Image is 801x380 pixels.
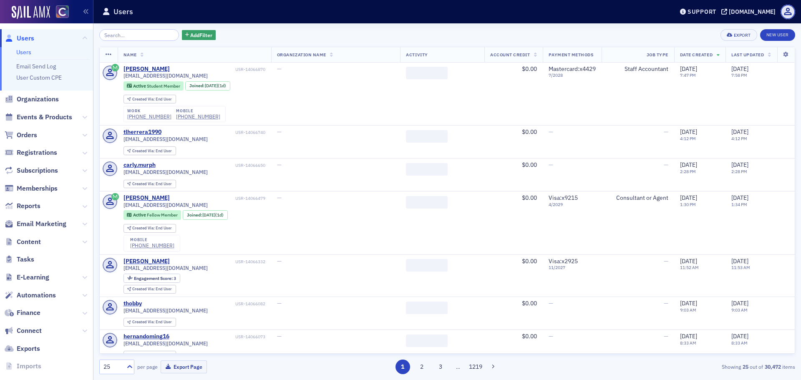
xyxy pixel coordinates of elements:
[123,351,176,360] div: Created Via: End User
[123,285,176,294] div: Created Via: End User
[17,34,34,43] span: Users
[664,299,668,307] span: —
[17,291,56,300] span: Automations
[5,201,40,211] a: Reports
[406,196,448,209] span: ‌
[17,273,49,282] span: E-Learning
[56,5,69,18] img: SailAMX
[664,332,668,340] span: —
[729,8,776,15] div: [DOMAIN_NAME]
[5,113,72,122] a: Events & Products
[187,212,203,218] span: Joined :
[406,130,448,143] span: ‌
[5,148,57,157] a: Registrations
[414,360,429,374] button: 2
[277,257,282,265] span: —
[123,52,137,58] span: Name
[183,210,228,219] div: Joined: 2025-10-06 00:00:00
[127,113,171,120] a: [PHONE_NUMBER]
[123,274,180,283] div: Engagement Score: 3
[731,128,748,136] span: [DATE]
[16,48,31,56] a: Users
[143,301,265,307] div: USR-14066082
[176,108,220,113] div: mobile
[17,362,41,371] span: Imports
[202,212,224,218] div: (1d)
[132,319,156,325] span: Created Via :
[664,128,668,136] span: —
[127,83,180,88] a: Active Student Member
[522,194,537,201] span: $0.00
[17,219,66,229] span: Email Marketing
[123,65,170,73] a: [PERSON_NAME]
[147,212,178,218] span: Fellow Member
[731,332,748,340] span: [DATE]
[680,128,697,136] span: [DATE]
[134,276,176,281] div: 3
[123,161,156,169] div: carly.murph
[132,226,172,231] div: End User
[99,29,179,41] input: Search…
[123,210,181,219] div: Active: Active: Fellow Member
[490,52,530,58] span: Account Credit
[17,166,58,175] span: Subscriptions
[731,52,764,58] span: Last Updated
[17,308,40,317] span: Finance
[433,360,448,374] button: 3
[680,340,696,346] time: 8:33 AM
[5,362,41,371] a: Imports
[132,286,156,292] span: Created Via :
[522,257,537,265] span: $0.00
[277,52,326,58] span: Organization Name
[549,299,553,307] span: —
[741,363,750,370] strong: 25
[132,287,172,292] div: End User
[147,83,180,89] span: Student Member
[132,225,156,231] span: Created Via :
[123,300,142,307] a: thobby
[123,333,169,340] a: hernandoming16
[721,9,778,15] button: [DOMAIN_NAME]
[522,128,537,136] span: $0.00
[680,194,697,201] span: [DATE]
[781,5,795,19] span: Profile
[5,131,37,140] a: Orders
[469,360,483,374] button: 1219
[16,63,56,70] a: Email Send Log
[522,65,537,73] span: $0.00
[549,257,578,265] span: Visa : x2925
[731,194,748,201] span: [DATE]
[731,201,747,207] time: 1:34 PM
[132,352,156,358] span: Created Via :
[680,169,696,174] time: 2:28 PM
[123,81,184,91] div: Active: Active: Student Member
[123,95,176,103] div: Created Via: End User
[680,264,699,270] time: 11:52 AM
[5,166,58,175] a: Subscriptions
[5,273,49,282] a: E-Learning
[123,180,176,189] div: Created Via: End User
[5,255,34,264] a: Tasks
[157,163,265,168] div: USR-14066650
[680,136,696,141] time: 4:12 PM
[277,65,282,73] span: —
[680,201,696,207] time: 1:30 PM
[130,242,174,249] div: [PHONE_NUMBER]
[731,65,748,73] span: [DATE]
[134,275,174,281] span: Engagement Score :
[171,196,265,201] div: USR-14066479
[406,302,448,314] span: ‌
[123,307,208,314] span: [EMAIL_ADDRESS][DOMAIN_NAME]
[123,340,208,347] span: [EMAIL_ADDRESS][DOMAIN_NAME]
[127,212,177,218] a: Active Fellow Member
[522,332,537,340] span: $0.00
[123,265,208,271] span: [EMAIL_ADDRESS][DOMAIN_NAME]
[734,33,751,38] div: Export
[189,83,205,88] span: Joined :
[132,96,156,102] span: Created Via :
[664,161,668,169] span: —
[17,201,40,211] span: Reports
